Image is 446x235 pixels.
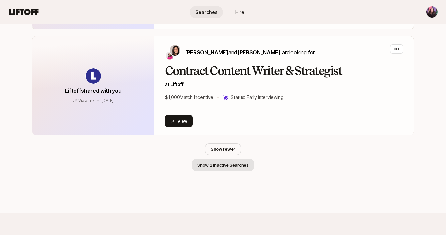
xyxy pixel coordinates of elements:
[426,6,438,18] img: Tiffany Lai
[165,115,193,127] button: View
[231,93,284,101] p: Status:
[237,49,281,56] span: [PERSON_NAME]
[247,94,284,100] span: Early interviewing
[192,159,254,171] button: Show 2 inactive Searches
[165,93,213,101] p: $1,000 Match Incentive
[165,80,403,88] p: at
[235,9,244,16] span: Hire
[165,64,403,78] h2: Contract Content Writer & Strategist
[228,49,281,56] span: and
[195,9,218,16] span: Searches
[426,6,438,18] button: Tiffany Lai
[185,48,315,57] p: are looking for
[101,98,113,103] span: September 18, 2024 2:02pm
[205,143,241,155] button: Show fewer
[190,6,223,18] a: Searches
[185,49,228,56] span: [PERSON_NAME]
[166,52,174,60] img: Emma Frane
[170,45,180,56] img: Eleanor Morgan
[86,68,101,84] img: avatar-url
[65,88,122,94] span: Liftoff shared with you
[170,81,183,87] span: Liftoff
[78,98,95,104] p: Via a link
[223,6,256,18] a: Hire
